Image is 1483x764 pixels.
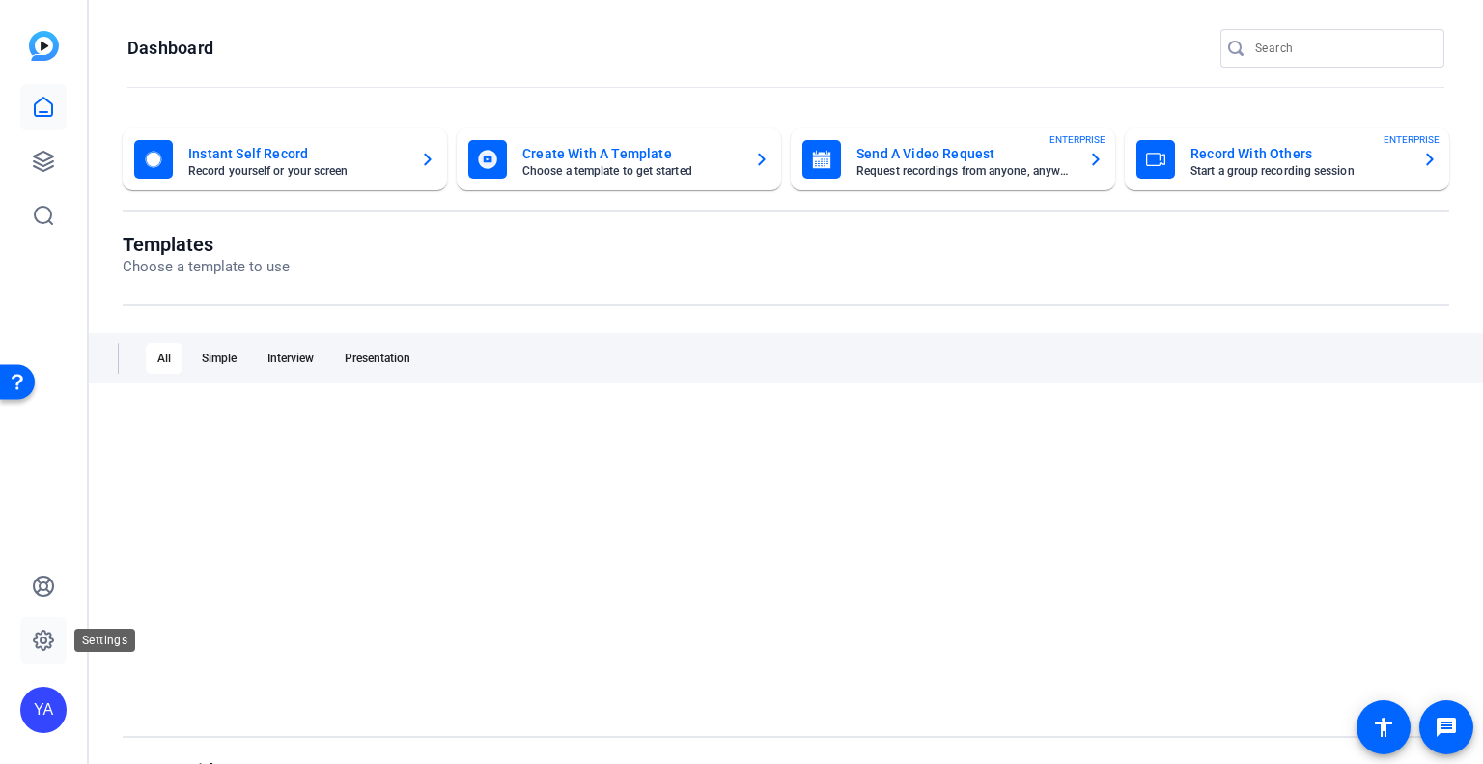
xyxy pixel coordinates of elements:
span: ENTERPRISE [1049,132,1105,147]
button: Create With A TemplateChoose a template to get started [457,128,781,190]
mat-icon: message [1435,716,1458,739]
mat-icon: accessibility [1372,716,1395,739]
mat-card-subtitle: Choose a template to get started [522,165,739,177]
h1: Templates [123,233,290,256]
span: ENTERPRISE [1384,132,1440,147]
img: blue-gradient.svg [29,31,59,61]
mat-card-title: Instant Self Record [188,142,405,165]
mat-card-title: Record With Others [1190,142,1407,165]
div: YA [20,687,67,733]
mat-card-subtitle: Record yourself or your screen [188,165,405,177]
input: Search [1255,37,1429,60]
mat-card-title: Send A Video Request [856,142,1073,165]
button: Instant Self RecordRecord yourself or your screen [123,128,447,190]
mat-card-subtitle: Start a group recording session [1190,165,1407,177]
mat-card-title: Create With A Template [522,142,739,165]
mat-card-subtitle: Request recordings from anyone, anywhere [856,165,1073,177]
div: All [146,343,182,374]
button: Record With OthersStart a group recording sessionENTERPRISE [1125,128,1449,190]
div: Presentation [333,343,422,374]
p: Choose a template to use [123,256,290,278]
div: Interview [256,343,325,374]
button: Send A Video RequestRequest recordings from anyone, anywhereENTERPRISE [791,128,1115,190]
div: Simple [190,343,248,374]
h1: Dashboard [127,37,213,60]
div: Settings [74,629,135,652]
